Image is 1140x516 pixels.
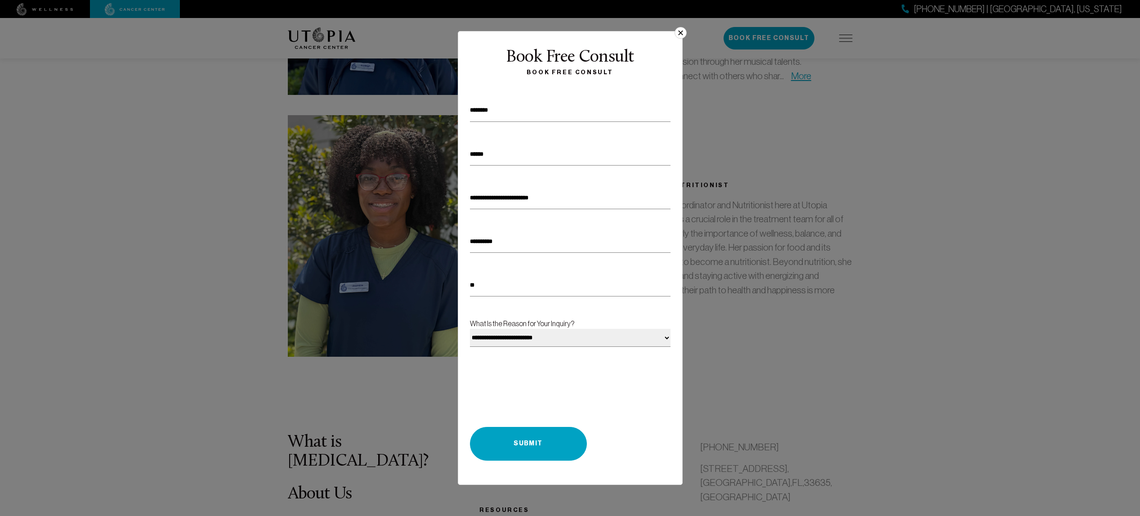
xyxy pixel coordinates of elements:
label: What Is the Reason for Your Inquiry? [470,318,671,361]
iframe: Widget containing checkbox for hCaptcha security challenge [470,368,606,403]
select: What Is the Reason for Your Inquiry? [470,329,671,347]
button: × [675,27,686,39]
div: Book Free Consult [468,67,673,78]
div: Book Free Consult [468,48,673,67]
button: Submit [470,427,587,461]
